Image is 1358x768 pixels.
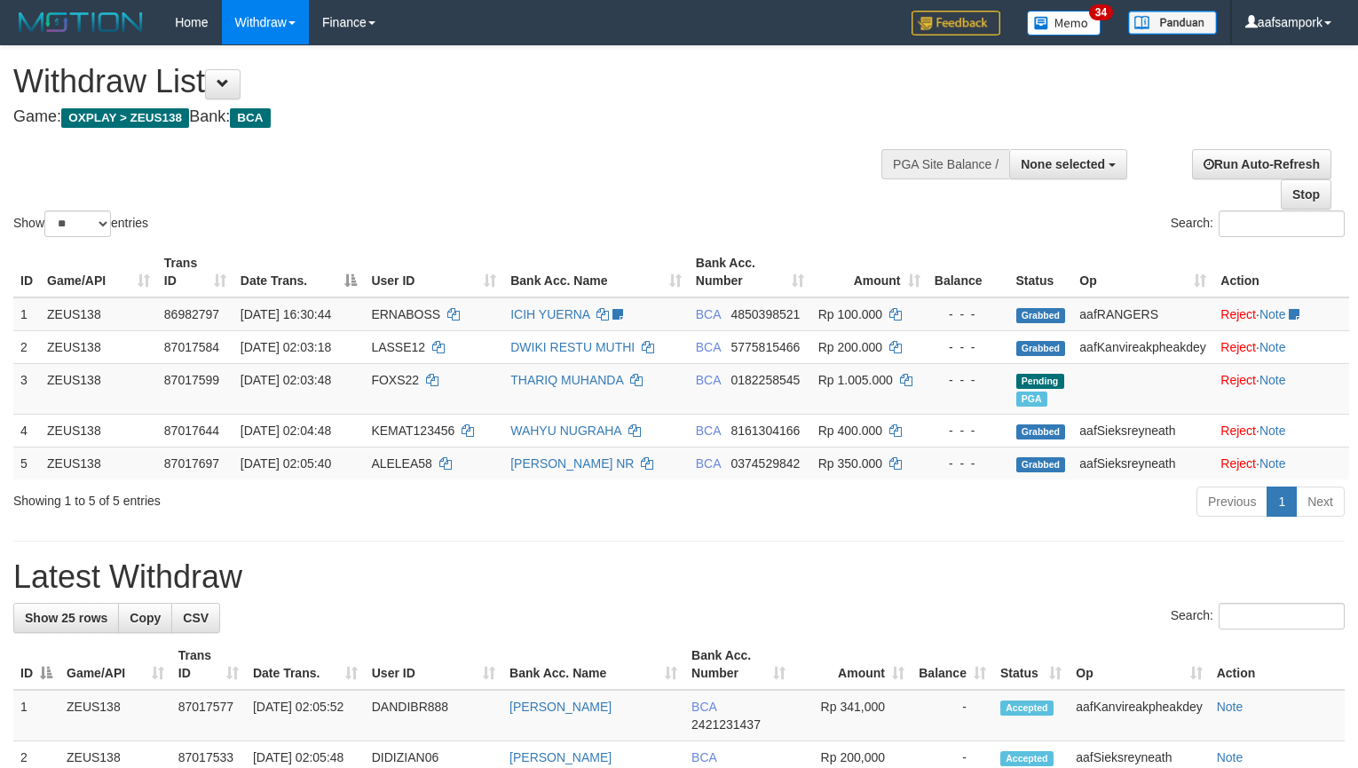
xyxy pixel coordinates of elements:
span: Rp 1.005.000 [818,373,893,387]
span: 86982797 [164,307,219,321]
td: 1 [13,297,40,331]
img: panduan.png [1128,11,1217,35]
span: Grabbed [1016,341,1066,356]
h1: Latest Withdraw [13,559,1345,595]
span: Copy 8161304166 to clipboard [730,424,800,438]
th: Bank Acc. Name: activate to sort column ascending [502,639,684,690]
a: Note [1259,307,1286,321]
a: Reject [1220,340,1256,354]
td: · [1213,297,1349,331]
span: BCA [696,456,721,471]
th: ID [13,247,40,297]
th: Date Trans.: activate to sort column ascending [246,639,365,690]
td: ZEUS138 [40,363,157,414]
span: [DATE] 02:04:48 [241,424,331,438]
a: [PERSON_NAME] NR [510,456,634,471]
td: · [1213,363,1349,414]
span: Marked by aafanarl [1016,392,1047,407]
th: Action [1210,639,1345,690]
label: Search: [1171,210,1345,237]
div: - - - [935,305,1002,323]
div: - - - [935,338,1002,356]
td: 1 [13,690,59,741]
a: Note [1217,750,1244,764]
td: DANDIBR888 [365,690,502,741]
input: Search: [1219,603,1345,629]
span: 87017644 [164,424,219,438]
span: CSV [183,611,209,625]
span: Accepted [1000,701,1054,716]
a: WAHYU NUGRAHA [510,424,621,438]
a: Show 25 rows [13,603,119,633]
span: Copy 0182258545 to clipboard [730,373,800,387]
span: Pending [1016,374,1064,389]
span: ERNABOSS [371,307,440,321]
img: MOTION_logo.png [13,9,148,36]
div: Showing 1 to 5 of 5 entries [13,485,553,510]
span: Copy 5775815466 to clipboard [730,340,800,354]
td: - [912,690,993,741]
td: aafSieksreyneath [1072,447,1213,479]
img: Feedback.jpg [912,11,1000,36]
a: Reject [1220,456,1256,471]
span: 87017697 [164,456,219,471]
a: Note [1259,456,1286,471]
span: Grabbed [1016,308,1066,323]
span: Rp 400.000 [818,424,882,438]
td: ZEUS138 [59,690,171,741]
a: ICIH YUERNA [510,307,589,321]
span: BCA [696,307,721,321]
th: Date Trans.: activate to sort column descending [233,247,365,297]
a: Note [1259,373,1286,387]
a: Next [1296,487,1345,517]
span: Show 25 rows [25,611,107,625]
th: Bank Acc. Number: activate to sort column ascending [684,639,793,690]
span: Rp 100.000 [818,307,882,321]
a: Stop [1281,179,1331,210]
span: Grabbed [1016,457,1066,472]
a: Copy [118,603,172,633]
span: 87017584 [164,340,219,354]
td: ZEUS138 [40,297,157,331]
td: aafKanvireakpheakdey [1072,330,1213,363]
a: Run Auto-Refresh [1192,149,1331,179]
div: - - - [935,371,1002,389]
a: Note [1259,424,1286,438]
th: User ID: activate to sort column ascending [364,247,503,297]
td: 4 [13,414,40,447]
a: [PERSON_NAME] [509,750,612,764]
span: BCA [696,340,721,354]
span: [DATE] 02:05:40 [241,456,331,471]
span: Accepted [1000,751,1054,766]
td: 3 [13,363,40,414]
span: Rp 200.000 [818,340,882,354]
td: aafKanvireakpheakdey [1069,690,1209,741]
span: 87017599 [164,373,219,387]
a: Note [1217,700,1244,714]
th: Bank Acc. Name: activate to sort column ascending [503,247,689,297]
a: Previous [1196,487,1267,517]
td: · [1213,414,1349,447]
td: ZEUS138 [40,330,157,363]
th: Game/API: activate to sort column ascending [40,247,157,297]
label: Search: [1171,603,1345,629]
td: Rp 341,000 [793,690,912,741]
th: Op: activate to sort column ascending [1072,247,1213,297]
span: Copy 0374529842 to clipboard [730,456,800,471]
td: · [1213,447,1349,479]
label: Show entries [13,210,148,237]
a: [PERSON_NAME] [509,700,612,714]
span: LASSE12 [371,340,425,354]
th: Amount: activate to sort column ascending [811,247,928,297]
span: [DATE] 02:03:48 [241,373,331,387]
a: Reject [1220,307,1256,321]
span: ALELEA58 [371,456,432,471]
th: Action [1213,247,1349,297]
span: BCA [696,373,721,387]
span: [DATE] 02:03:18 [241,340,331,354]
select: Showentries [44,210,111,237]
td: [DATE] 02:05:52 [246,690,365,741]
th: ID: activate to sort column descending [13,639,59,690]
th: Trans ID: activate to sort column ascending [171,639,246,690]
th: Op: activate to sort column ascending [1069,639,1209,690]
